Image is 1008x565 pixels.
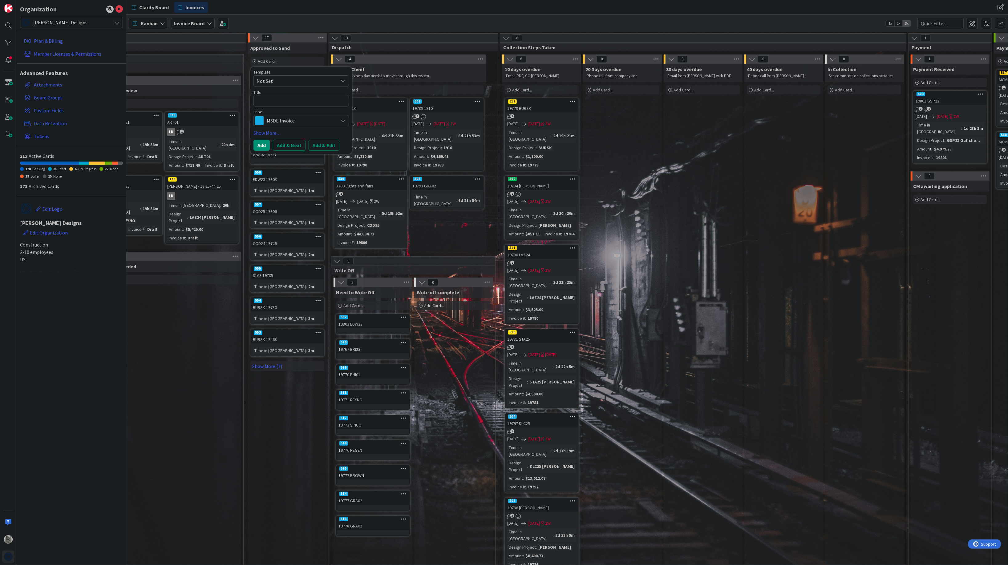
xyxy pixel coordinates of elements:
div: 19779 BURSK [505,104,578,112]
span: [DATE] [434,121,445,127]
div: $44,894.71 [353,230,376,237]
span: : [523,153,524,160]
span: : [306,187,307,194]
div: 19806 [355,239,369,246]
span: Support [13,1,28,8]
div: 6d 21h 54m [457,197,481,204]
div: 558EDW23 19803 [251,170,324,183]
a: Invoices [174,2,208,13]
button: Add & Edit [309,140,339,151]
img: avatar [20,202,32,215]
div: 507 [413,99,422,104]
div: 539ART01 [165,113,238,126]
div: 19784 [562,230,576,237]
span: : [441,144,442,151]
div: 19801 [934,154,948,161]
div: GRA02 19727 [251,150,324,158]
span: : [536,144,537,151]
div: Design Project [167,210,187,224]
div: 503 [917,92,925,96]
div: Amount [336,153,352,160]
span: : [219,141,220,148]
div: REYNO [120,217,137,224]
div: Amount [412,153,428,160]
span: Clarity Board [139,4,169,11]
div: LAZ24 [PERSON_NAME] [188,214,236,221]
span: : [933,154,934,161]
div: 555 [251,266,324,271]
div: Draft [146,226,159,233]
span: [DATE] [357,121,369,127]
div: 502 [337,315,409,320]
button: Add [253,140,270,151]
div: 554BURSK 19730 [251,298,324,311]
div: $1,800.00 [524,153,545,160]
div: 19h 56m [141,205,160,212]
span: 3 [919,107,923,111]
span: : [354,239,355,246]
a: 50519793 GRA02Time in [GEOGRAPHIC_DATA]:6d 21h 54m [410,176,484,210]
span: [DATE] [412,121,424,127]
div: Invoice # [167,234,185,241]
span: : [183,226,184,233]
div: 19790 [355,162,369,168]
span: : [430,162,431,168]
div: 1m [307,187,316,194]
div: 539 [165,113,238,118]
span: : [145,153,146,160]
a: 539ART01LKTime in [GEOGRAPHIC_DATA]:20h 4mDesign Project:ART01Amount:$718.40Invoice #:Draft [165,112,239,171]
div: 478[PERSON_NAME] - 18.25/44.25 [165,177,238,190]
div: Time in [GEOGRAPHIC_DATA] [916,122,961,135]
div: Design Project [507,222,536,229]
div: 2d 19h 21m [552,132,576,139]
span: 2 [510,261,514,265]
div: Invoice # [507,162,525,168]
div: Draft [222,162,236,169]
div: 507 [411,99,483,104]
span: Add Card... [593,87,613,93]
a: 556COD24 19729Time in [GEOGRAPHIC_DATA]:2m [250,233,324,260]
div: Time in [GEOGRAPHIC_DATA] [253,251,306,258]
b: Invoice Board [174,20,204,26]
a: Member Licenses & Permissions [22,48,123,59]
div: $4,979.73 [932,146,953,152]
div: 19784 [PERSON_NAME] [505,182,578,190]
div: LK [167,192,175,200]
span: Custom Fields [34,107,120,114]
span: : [527,294,528,301]
div: 2d 21h 25m [552,279,576,286]
span: : [183,162,184,169]
span: [DATE] [507,121,519,127]
span: : [145,226,146,233]
span: 2 [510,114,514,118]
div: 506 [334,99,407,104]
span: [DATE] [507,267,519,274]
div: 512 [508,99,517,104]
span: [DATE] [357,198,369,205]
span: Edit Organization [30,230,68,236]
div: COD24 19729 [251,239,324,247]
div: Invoice # [336,239,354,246]
div: 539 [168,113,177,118]
div: Invoice # [336,162,354,168]
div: Time in [GEOGRAPHIC_DATA] [167,138,219,151]
div: 19790 1910 [334,104,407,112]
a: 5303300 Lights and fans[DATE][DATE]2WTime in [GEOGRAPHIC_DATA]:5d 19h 52mDesign Project:COD25Amou... [334,176,407,248]
a: 50219803 EDW23 [336,314,410,334]
span: Template [253,70,271,74]
div: $3,280.50 [353,153,374,160]
div: Invoice # [127,226,145,233]
div: 1910 [442,144,454,151]
a: Attachments [22,79,123,90]
div: Time in [GEOGRAPHIC_DATA] [507,275,551,289]
div: 1910 [366,144,377,151]
div: 50519793 GRA02 [411,176,483,190]
span: [DATE] [528,121,540,127]
span: Add Card... [921,80,940,85]
div: 556 [254,234,262,239]
div: 2m [307,251,316,258]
